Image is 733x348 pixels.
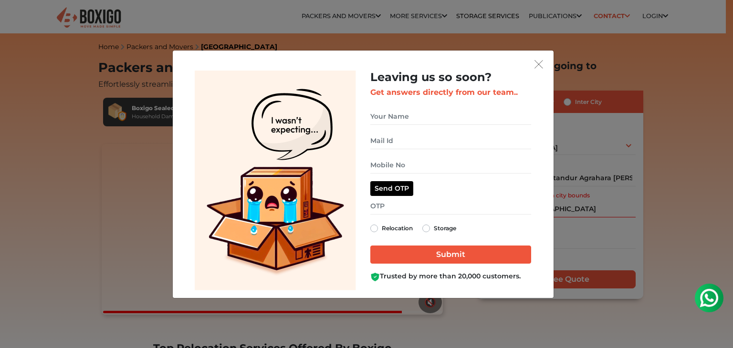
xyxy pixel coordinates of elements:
img: whatsapp-icon.svg [10,10,29,29]
img: Boxigo Customer Shield [370,272,380,282]
input: Your Name [370,108,531,125]
input: Mail Id [370,133,531,149]
img: exit [534,60,543,69]
button: Send OTP [370,181,413,196]
label: Storage [434,223,456,234]
input: OTP [370,198,531,215]
h3: Get answers directly from our team.. [370,88,531,97]
input: Mobile No [370,157,531,174]
label: Relocation [382,223,413,234]
div: Trusted by more than 20,000 customers. [370,271,531,281]
h2: Leaving us so soon? [370,71,531,84]
input: Submit [370,246,531,264]
img: Lead Welcome Image [195,71,356,290]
